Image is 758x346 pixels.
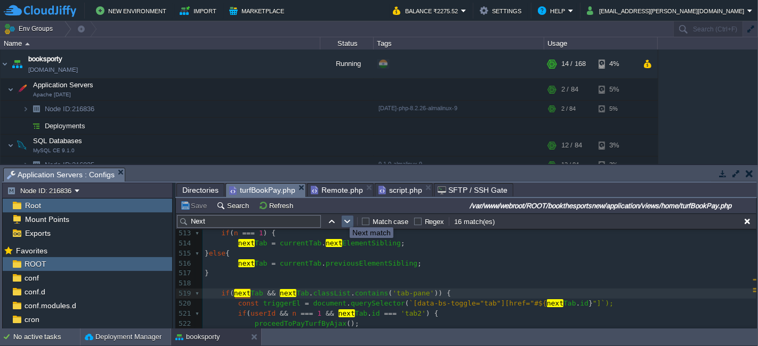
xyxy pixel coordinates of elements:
span: . [576,299,580,307]
span: id [580,299,588,307]
div: 3% [599,135,633,156]
span: Tab [563,299,576,307]
span: . [351,289,355,297]
span: } [588,299,593,307]
span: ) { [426,309,438,317]
span: ( [388,289,392,297]
img: AMDAwAAAACH5BAEAAAAALAAAAAABAAEAAAICRAEAOw== [29,101,44,117]
a: Application ServersApache [DATE] [32,81,95,89]
a: conf.d [22,287,47,296]
span: 216836 [44,104,96,113]
button: Env Groups [4,21,57,36]
img: AMDAwAAAACH5BAEAAAAALAAAAAABAAEAAAICRAEAOw== [1,50,9,78]
span: && [280,309,288,317]
span: Tab [255,239,267,247]
span: = [271,259,276,267]
span: . [367,309,372,317]
div: 5% [599,79,633,100]
span: next [238,259,255,267]
div: 521 [176,309,193,319]
button: Settings [480,4,525,17]
span: if [238,309,247,317]
div: 515 [176,249,193,259]
span: turfBookPay.php [229,184,295,197]
img: CloudJiffy [4,4,76,18]
span: Tab [255,259,267,267]
span: triggerEl [263,299,301,307]
img: AMDAwAAAACH5BAEAAAAALAAAAAABAAEAAAICRAEAOw== [7,135,14,156]
button: Save [180,201,210,210]
a: Node ID:216835 [44,160,96,169]
span: } [205,249,209,257]
span: next [234,289,251,297]
button: booksporty [175,332,220,342]
button: New Environment [96,4,170,17]
span: Favorites [14,246,49,256]
span: = [305,299,309,307]
img: AMDAwAAAACH5BAEAAAAALAAAAAABAAEAAAICRAEAOw== [14,79,29,100]
div: 4% [599,50,633,78]
span: && [267,289,276,297]
span: contains [355,289,389,297]
span: 'tab-pane' [392,289,434,297]
img: AMDAwAAAACH5BAEAAAAALAAAAAABAAEAAAICRAEAOw== [10,50,25,78]
span: Exports [23,228,52,238]
span: currentTab [280,259,321,267]
span: currentTab [280,239,321,247]
span: ROOT [22,259,48,269]
div: Usage [545,37,657,50]
a: conf.modules.d [22,301,78,310]
li: /var/www/webroot/ROOT/bookthesportsnew/application/views/home/turfBookPay.php [225,183,306,196]
span: classList [313,289,351,297]
div: 522 [176,319,193,329]
a: Node ID:216836 [44,104,96,113]
span: SFTP / SSH Gate [438,184,507,196]
div: 520 [176,299,193,309]
a: [DOMAIN_NAME] [28,64,78,75]
span: "]`); [593,299,614,307]
a: cron [22,315,41,324]
span: Apache [DATE] [33,92,71,98]
span: else [209,249,225,257]
span: Tab [355,309,367,317]
span: 1 [259,229,263,237]
span: ; [401,239,405,247]
a: Mount Points [23,215,71,224]
button: Refresh [259,201,296,210]
img: AMDAwAAAACH5BAEAAAAALAAAAAABAAEAAAICRAEAOw== [22,156,29,173]
div: 516 [176,259,193,269]
span: 216835 [44,160,96,169]
div: 519 [176,289,193,299]
span: 1 [317,309,321,317]
span: && [326,309,334,317]
span: ; [417,259,422,267]
span: Tab [251,289,263,297]
img: AMDAwAAAACH5BAEAAAAALAAAAAABAAEAAAICRAEAOw== [7,79,14,100]
div: Next match [352,228,391,237]
button: Help [538,4,568,17]
div: 518 [176,278,193,289]
a: booksporty [28,54,62,64]
span: next [547,299,563,307]
span: Directories [182,184,219,196]
div: 3% [599,156,633,173]
div: 14 / 168 [561,50,586,78]
span: . [321,259,326,267]
button: Node ID: 216836 [7,186,75,195]
span: Node ID: [45,105,72,113]
span: [DATE]-php-8.2.26-almalinux-9 [378,105,457,111]
span: 9.1.0-almalinux-9 [378,161,422,167]
span: next [326,239,342,247]
span: querySelector [351,299,405,307]
span: ) { [263,229,276,237]
span: ( [230,289,234,297]
a: Root [23,201,43,210]
a: Favorites [14,246,49,255]
span: MySQL CE 9.1.0 [33,147,75,154]
span: id [372,309,380,317]
span: Tab [296,289,309,297]
span: . [309,289,313,297]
